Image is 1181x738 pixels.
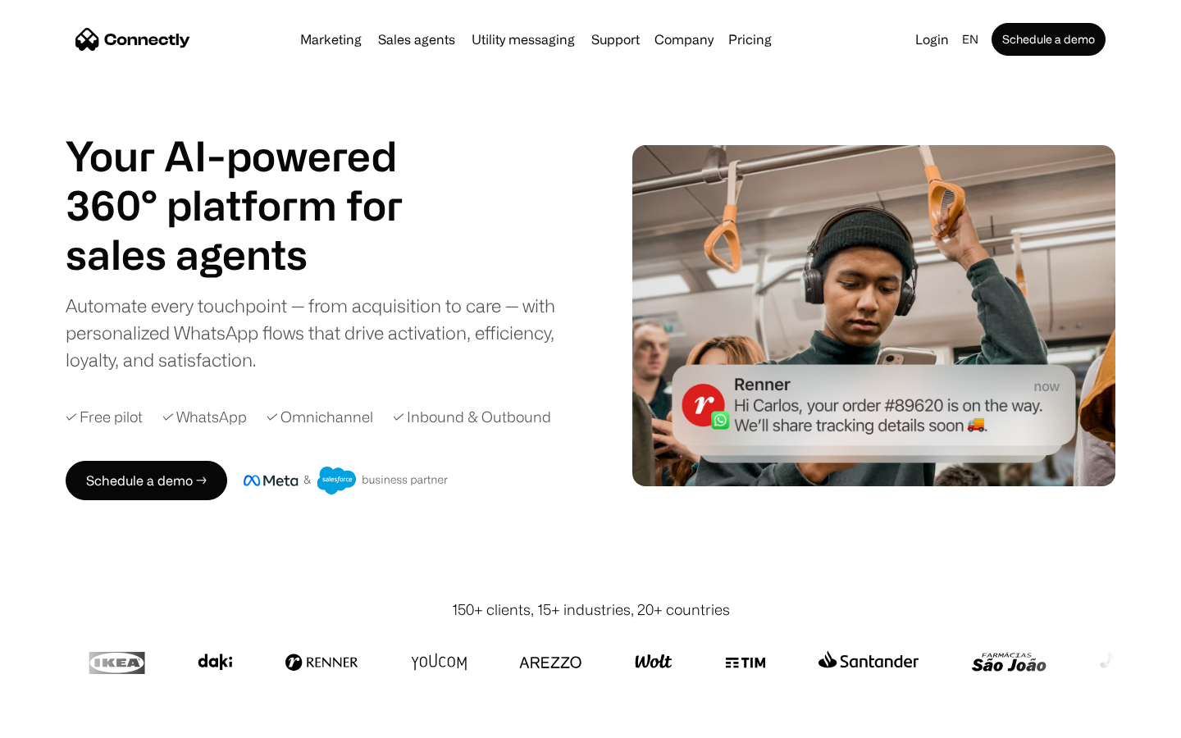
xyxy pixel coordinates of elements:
[162,406,247,428] div: ✓ WhatsApp
[992,23,1106,56] a: Schedule a demo
[66,230,443,279] div: 1 of 4
[66,292,582,373] div: Automate every touchpoint — from acquisition to care — with personalized WhatsApp flows that driv...
[585,33,646,46] a: Support
[66,406,143,428] div: ✓ Free pilot
[66,230,443,279] h1: sales agents
[244,467,449,494] img: Meta and Salesforce business partner badge.
[66,461,227,500] a: Schedule a demo →
[650,28,718,51] div: Company
[909,28,955,51] a: Login
[372,33,462,46] a: Sales agents
[16,708,98,732] aside: Language selected: English
[66,131,443,230] h1: Your AI-powered 360° platform for
[66,230,443,279] div: carousel
[267,406,373,428] div: ✓ Omnichannel
[75,27,190,52] a: home
[393,406,551,428] div: ✓ Inbound & Outbound
[654,28,714,51] div: Company
[452,599,730,621] div: 150+ clients, 15+ industries, 20+ countries
[722,33,778,46] a: Pricing
[465,33,581,46] a: Utility messaging
[962,28,978,51] div: en
[294,33,368,46] a: Marketing
[955,28,988,51] div: en
[33,709,98,732] ul: Language list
